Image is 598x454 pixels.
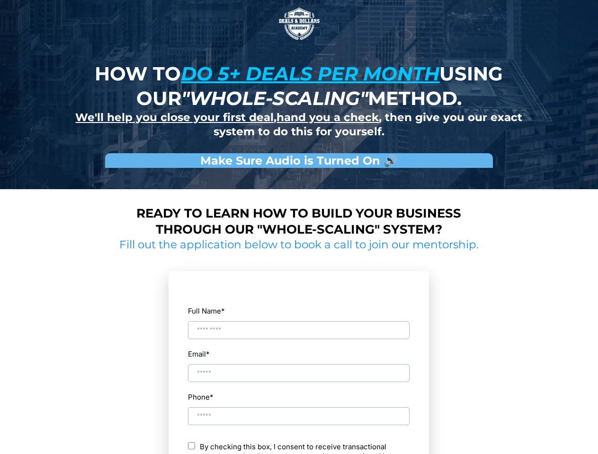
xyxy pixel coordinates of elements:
em: "whole-scaling" [181,87,368,110]
label: Email [188,348,210,360]
strong: Make Sure Audio is Turned On 🔊 [200,154,398,167]
h2: Fill out the application below to book a call to join our mentorship. [116,238,482,252]
label: Full Name [188,305,410,317]
strong: Ready to learn how to build your business through our "whole-scaling" system? [136,206,461,237]
strong: , , then give you our exact system to do this for yourself. [75,111,522,138]
label: Phone [188,391,410,403]
strong: How to using our method. [95,62,503,110]
u: We'll help you close your first deal [75,111,274,124]
u: do 5+ deals per month [181,62,439,85]
u: hand you a check [277,111,379,124]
